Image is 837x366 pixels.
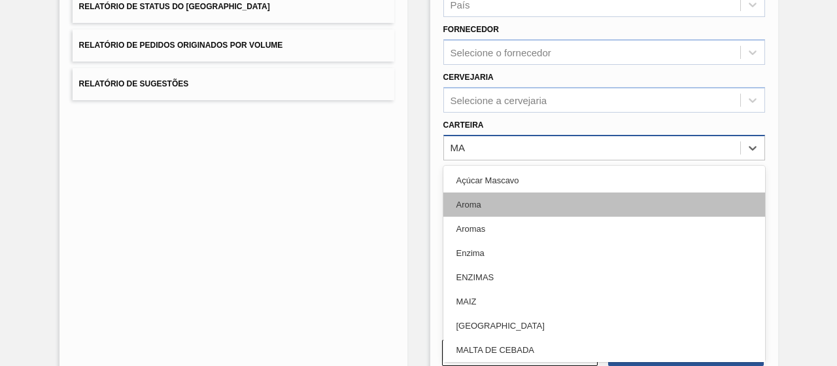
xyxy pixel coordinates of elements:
span: Relatório de Pedidos Originados por Volume [79,41,283,50]
div: Açúcar Mascavo [443,168,765,192]
div: Aroma [443,192,765,217]
span: Relatório de Sugestões [79,79,189,88]
label: Cervejaria [443,73,494,82]
div: [GEOGRAPHIC_DATA] [443,314,765,338]
div: ENZIMAS [443,265,765,289]
label: Fornecedor [443,25,499,34]
div: Enzima [443,241,765,265]
div: Selecione o fornecedor [451,47,551,58]
span: Relatório de Status do [GEOGRAPHIC_DATA] [79,2,270,11]
div: MAIZ [443,289,765,314]
button: Relatório de Pedidos Originados por Volume [73,29,394,62]
div: MALTA DE CEBADA [443,338,765,362]
label: Carteira [443,120,484,130]
button: Relatório de Sugestões [73,68,394,100]
div: Aromas [443,217,765,241]
div: Selecione a cervejaria [451,94,547,105]
button: Limpar [442,340,598,366]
